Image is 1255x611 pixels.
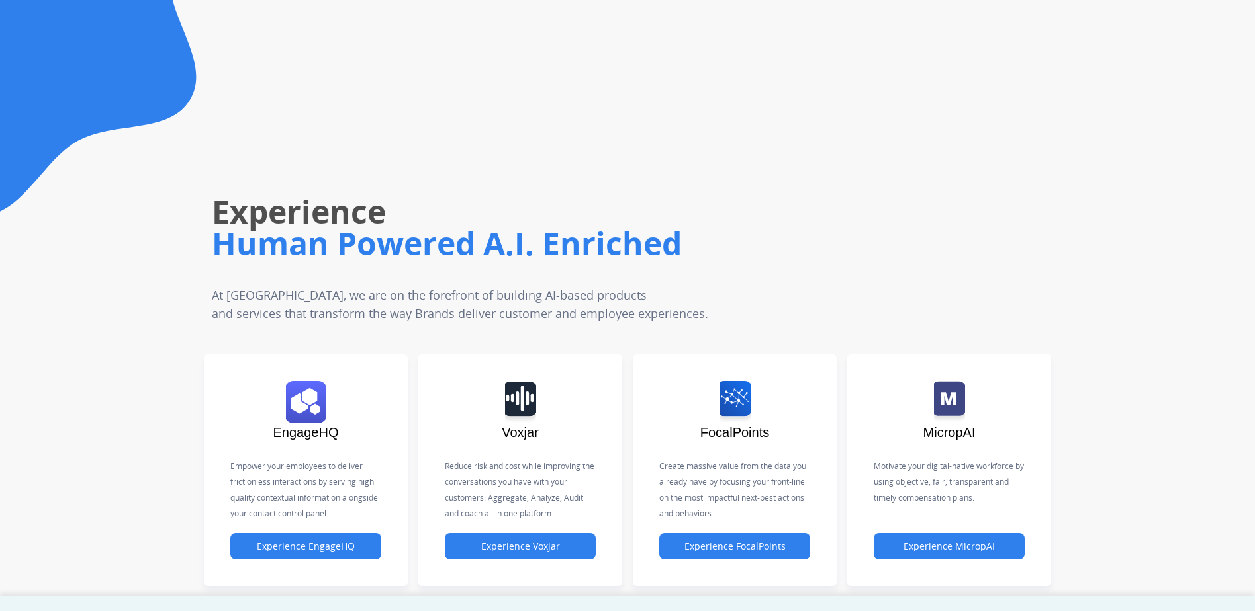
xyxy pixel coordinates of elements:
p: At [GEOGRAPHIC_DATA], we are on the forefront of building AI-based products and services that tra... [212,286,802,323]
button: Experience MicropAI [874,533,1025,559]
span: Voxjar [502,425,539,440]
span: EngageHQ [273,425,339,440]
span: FocalPoints [700,425,770,440]
button: Experience EngageHQ [230,533,381,559]
p: Empower your employees to deliver frictionless interactions by serving high quality contextual in... [230,458,381,522]
a: Experience EngageHQ [230,541,381,552]
img: logo [286,381,326,423]
img: logo [720,381,751,423]
button: Experience Voxjar [445,533,596,559]
img: logo [505,381,536,423]
h1: Experience [212,190,886,233]
button: Experience FocalPoints [659,533,810,559]
p: Create massive value from the data you already have by focusing your front-line on the most impac... [659,458,810,522]
a: Experience FocalPoints [659,541,810,552]
p: Motivate your digital-native workforce by using objective, fair, transparent and timely compensat... [874,458,1025,506]
p: Reduce risk and cost while improving the conversations you have with your customers. Aggregate, A... [445,458,596,522]
span: MicropAI [923,425,976,440]
img: logo [934,381,965,423]
a: Experience MicropAI [874,541,1025,552]
h1: Human Powered A.I. Enriched [212,222,886,265]
a: Experience Voxjar [445,541,596,552]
